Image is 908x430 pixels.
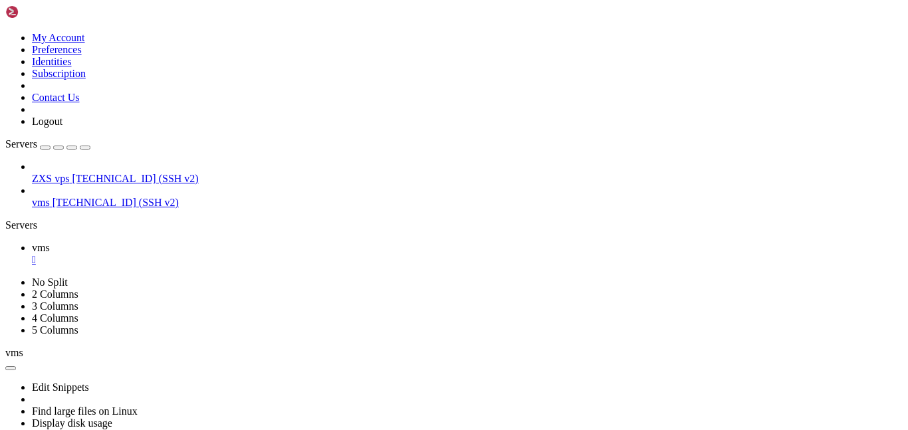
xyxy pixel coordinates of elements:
[32,92,80,103] a: Contact Us
[5,347,23,358] span: vms
[32,173,903,185] a: ZXS vps [TECHNICAL_ID] (SSH v2)
[5,138,90,150] a: Servers
[32,197,903,209] a: vms [TECHNICAL_ID] (SSH v2)
[32,161,903,185] li: ZXS vps [TECHNICAL_ID] (SSH v2)
[5,41,734,53] x-row: the exact distribution terms for each program are described in the
[32,381,89,393] a: Edit Snippets
[5,219,903,231] div: Servers
[32,56,72,67] a: Identities
[5,5,82,19] img: Shellngn
[72,173,198,184] span: [TECHNICAL_ID] (SSH v2)
[32,185,903,209] li: vms [TECHNICAL_ID] (SSH v2)
[5,113,734,125] x-row: root@vms:~#
[5,77,734,89] x-row: Debian GNU/Linux comes with ABSOLUTELY NO WARRANTY, to the extent
[32,300,78,312] a: 3 Columns
[32,242,903,266] a: vms
[5,53,734,65] x-row: individual files in /usr/share/doc/*/copyright.
[5,101,734,113] x-row: Last login: [DATE] from [TECHNICAL_ID]
[32,254,903,266] a: 
[53,197,179,208] span: [TECHNICAL_ID] (SSH v2)
[32,288,78,300] a: 2 Columns
[32,242,50,253] span: vms
[32,197,50,208] span: vms
[5,89,734,101] x-row: permitted by applicable law.
[32,312,78,324] a: 4 Columns
[32,276,68,288] a: No Split
[32,44,82,55] a: Preferences
[32,405,138,417] a: Find large files on Linux
[32,68,86,79] a: Subscription
[32,173,69,184] span: ZXS vps
[32,32,85,43] a: My Account
[5,29,734,41] x-row: The programs included with the Debian GNU/Linux system are free software;
[5,138,37,150] span: Servers
[32,116,62,127] a: Logout
[32,417,112,429] a: Display disk usage
[5,5,734,17] x-row: Linux vms 6.1.0-40-amd64 #1 SMP PREEMPT_DYNAMIC Debian 6.1.153-1 ([DATE]) x86_64
[32,324,78,336] a: 5 Columns
[72,113,78,125] div: (12, 9)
